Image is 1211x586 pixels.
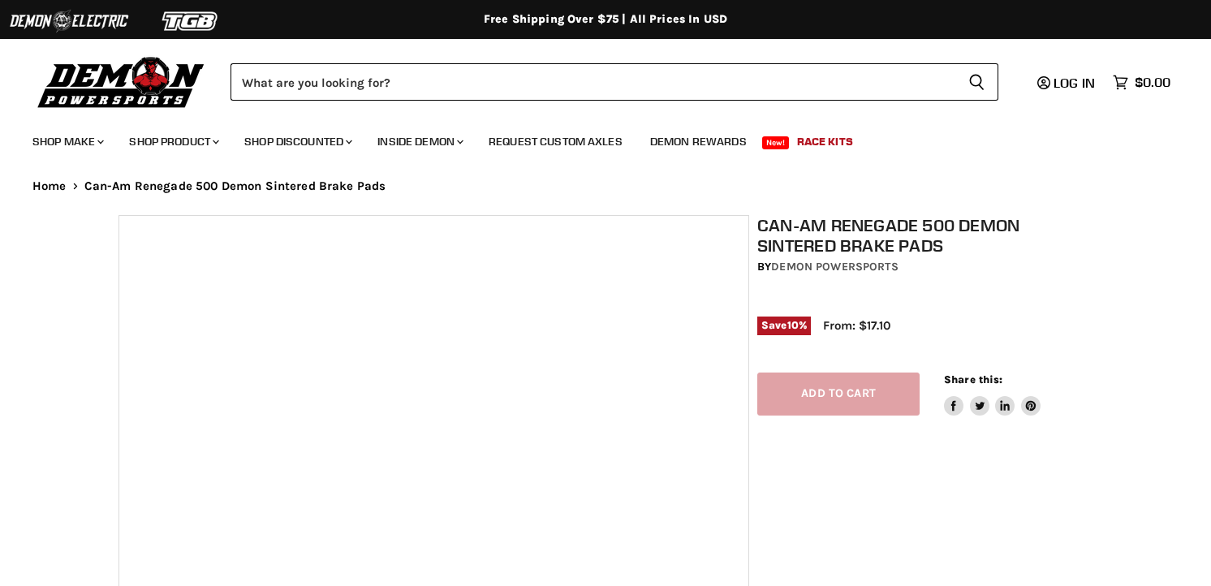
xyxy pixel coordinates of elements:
a: Shop Discounted [232,125,362,158]
span: Save % [757,317,811,334]
a: Request Custom Axles [476,125,635,158]
img: Demon Electric Logo 2 [8,6,130,37]
input: Search [231,63,955,101]
a: Inside Demon [365,125,473,158]
form: Product [231,63,998,101]
a: Shop Make [20,125,114,158]
aside: Share this: [944,373,1041,416]
span: Share this: [944,373,1002,386]
div: by [757,258,1101,276]
ul: Main menu [20,118,1166,158]
span: New! [762,136,790,149]
a: Shop Product [117,125,229,158]
a: Demon Rewards [638,125,759,158]
a: $0.00 [1105,71,1179,94]
span: $0.00 [1135,75,1170,90]
span: 10 [787,319,799,331]
a: Demon Powersports [771,260,898,274]
h1: Can-Am Renegade 500 Demon Sintered Brake Pads [757,215,1101,256]
button: Search [955,63,998,101]
a: Log in [1030,75,1105,90]
span: Can-Am Renegade 500 Demon Sintered Brake Pads [84,179,386,193]
a: Race Kits [785,125,865,158]
img: TGB Logo 2 [130,6,252,37]
a: Home [32,179,67,193]
img: Demon Powersports [32,53,210,110]
span: Log in [1054,75,1095,91]
span: From: $17.10 [823,318,890,333]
